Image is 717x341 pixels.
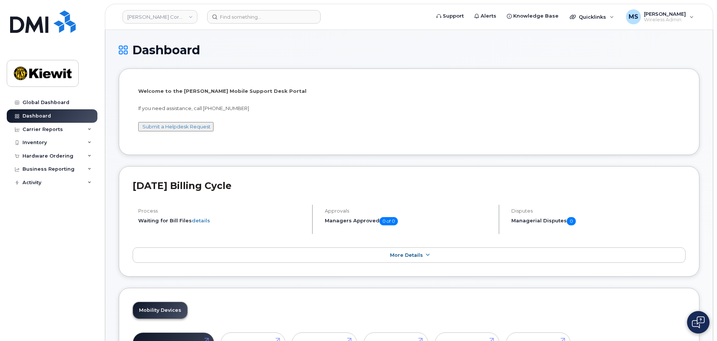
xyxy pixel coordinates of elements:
[119,43,699,57] h1: Dashboard
[138,88,680,95] p: Welcome to the [PERSON_NAME] Mobile Support Desk Portal
[692,316,705,328] img: Open chat
[390,252,423,258] span: More Details
[511,208,686,214] h4: Disputes
[511,217,686,225] h5: Managerial Disputes
[138,122,214,131] button: Submit a Helpdesk Request
[138,217,306,224] li: Waiting for Bill Files
[325,217,492,225] h5: Managers Approved
[567,217,576,225] span: 0
[192,217,210,223] a: details
[142,124,211,130] a: Submit a Helpdesk Request
[133,302,187,319] a: Mobility Devices
[379,217,398,225] span: 0 of 0
[138,105,680,112] p: If you need assistance, call [PHONE_NUMBER]
[133,180,686,191] h2: [DATE] Billing Cycle
[325,208,492,214] h4: Approvals
[138,208,306,214] h4: Process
